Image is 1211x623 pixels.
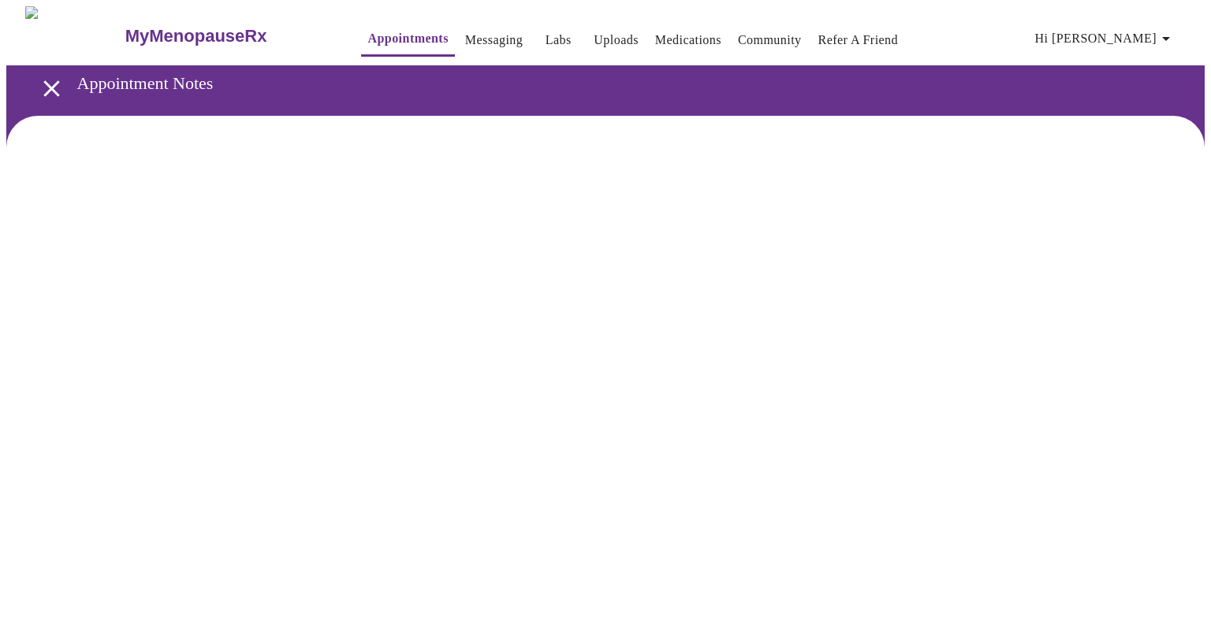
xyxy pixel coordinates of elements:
[367,28,448,50] a: Appointments
[533,24,583,56] button: Labs
[1035,28,1176,50] span: Hi [PERSON_NAME]
[594,29,639,51] a: Uploads
[361,23,454,57] button: Appointments
[459,24,529,56] button: Messaging
[546,29,572,51] a: Labs
[812,24,905,56] button: Refer a Friend
[77,73,1123,94] h3: Appointment Notes
[818,29,899,51] a: Refer a Friend
[123,9,330,64] a: MyMenopauseRx
[732,24,808,56] button: Community
[1029,23,1182,54] button: Hi [PERSON_NAME]
[25,6,123,65] img: MyMenopauseRx Logo
[655,29,721,51] a: Medications
[587,24,645,56] button: Uploads
[649,24,728,56] button: Medications
[28,65,75,112] button: open drawer
[125,26,267,46] h3: MyMenopauseRx
[465,29,523,51] a: Messaging
[738,29,802,51] a: Community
